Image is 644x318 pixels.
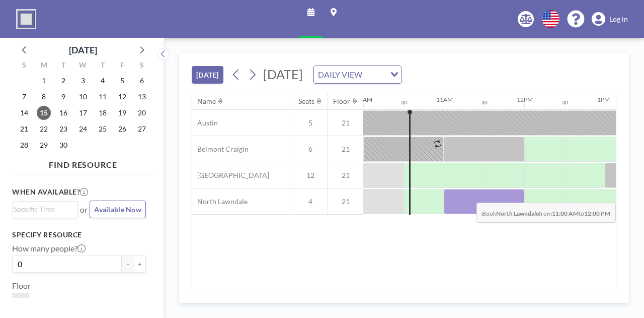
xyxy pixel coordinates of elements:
[96,74,110,88] span: Thursday, September 4, 2025
[356,96,372,103] div: 10AM
[76,122,90,136] span: Wednesday, September 24, 2025
[112,59,132,73] div: F
[76,74,90,88] span: Wednesday, September 3, 2025
[134,256,146,273] button: +
[298,97,314,106] div: Seats
[135,90,149,104] span: Saturday, September 13, 2025
[37,138,51,152] span: Monday, September 29, 2025
[17,122,31,136] span: Sunday, September 21, 2025
[37,90,51,104] span: Monday, September 8, 2025
[192,66,223,84] button: [DATE]
[56,74,70,88] span: Tuesday, September 2, 2025
[293,197,328,206] span: 4
[597,96,610,103] div: 1PM
[517,96,533,103] div: 12PM
[552,210,579,217] b: 11:00 AM
[76,106,90,120] span: Wednesday, September 17, 2025
[96,122,110,136] span: Thursday, September 25, 2025
[293,171,328,180] span: 12
[93,59,112,73] div: T
[14,204,72,215] input: Search for option
[293,118,328,128] span: 5
[17,90,31,104] span: Sunday, September 7, 2025
[122,256,134,273] button: -
[328,197,363,206] span: 21
[481,99,488,106] div: 30
[80,205,88,215] span: or
[37,106,51,120] span: Monday, September 15, 2025
[314,66,401,83] div: Search for option
[333,97,350,106] div: Floor
[34,59,54,73] div: M
[37,74,51,88] span: Monday, September 1, 2025
[115,106,129,120] span: Friday, September 19, 2025
[12,156,154,170] h4: FIND RESOURCE
[90,201,146,218] button: Available Now
[328,145,363,154] span: 21
[436,96,453,103] div: 11AM
[16,9,36,29] img: organization-logo
[609,15,628,24] span: Log in
[197,97,216,106] div: Name
[476,203,616,223] span: Book from to
[135,74,149,88] span: Saturday, September 6, 2025
[135,106,149,120] span: Saturday, September 20, 2025
[15,59,34,73] div: S
[316,68,364,81] span: DAILY VIEW
[54,59,73,73] div: T
[76,90,90,104] span: Wednesday, September 10, 2025
[96,106,110,120] span: Thursday, September 18, 2025
[365,68,384,81] input: Search for option
[56,122,70,136] span: Tuesday, September 23, 2025
[17,138,31,152] span: Sunday, September 28, 2025
[115,74,129,88] span: Friday, September 5, 2025
[328,118,363,128] span: 21
[192,145,249,154] span: Belmont Craigin
[401,99,407,106] div: 30
[192,118,218,128] span: Austin
[562,99,568,106] div: 30
[56,138,70,152] span: Tuesday, September 30, 2025
[56,90,70,104] span: Tuesday, September 9, 2025
[37,122,51,136] span: Monday, September 22, 2025
[73,59,93,73] div: W
[56,106,70,120] span: Tuesday, September 16, 2025
[115,122,129,136] span: Friday, September 26, 2025
[584,210,610,217] b: 12:00 PM
[592,12,628,26] a: Log in
[12,243,86,253] label: How many people?
[96,90,110,104] span: Thursday, September 11, 2025
[94,205,141,214] span: Available Now
[69,43,97,57] div: [DATE]
[17,106,31,120] span: Sunday, September 14, 2025
[192,171,269,180] span: [GEOGRAPHIC_DATA]
[12,230,146,239] h3: Specify resource
[293,145,328,154] span: 6
[192,197,248,206] span: North Lawndale
[328,171,363,180] span: 21
[263,67,303,82] span: [DATE]
[12,281,31,291] label: Floor
[115,90,129,104] span: Friday, September 12, 2025
[13,202,77,217] div: Search for option
[132,59,151,73] div: S
[496,210,539,217] b: North Lawndale
[135,122,149,136] span: Saturday, September 27, 2025
[16,297,25,307] span: 21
